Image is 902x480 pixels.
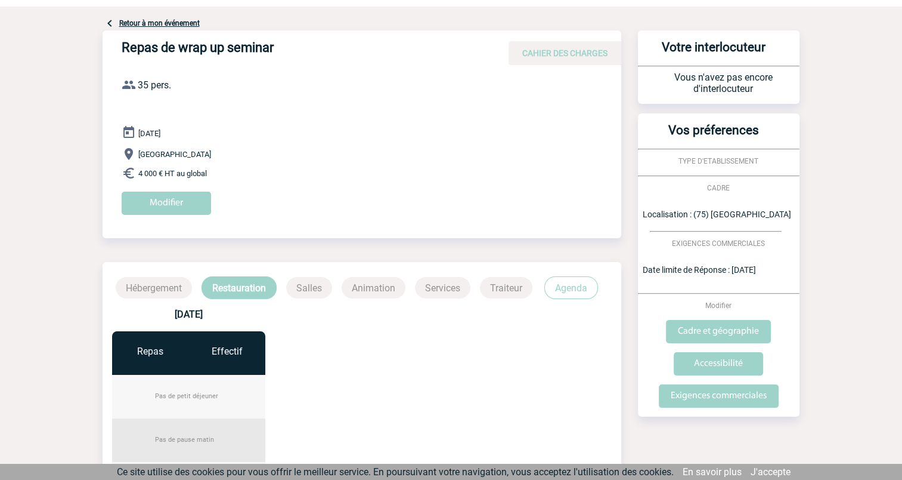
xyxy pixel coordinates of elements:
p: Agenda [544,276,598,299]
span: 4 000 € HT au global [138,169,207,178]
span: Pas de pause matin [155,436,214,444]
span: TYPE D'ETABLISSEMENT [678,157,758,165]
h3: Votre interlocuteur [643,40,785,66]
span: CAHIER DES CHARGES [522,48,607,58]
span: 35 pers. [138,79,171,91]
span: Localisation : (75) [GEOGRAPHIC_DATA] [643,210,791,219]
h3: Vos préferences [643,123,785,149]
input: Exigences commerciales [659,384,779,408]
span: Modifier [705,301,731,310]
span: [DATE] [138,129,160,138]
p: Restauration [202,276,277,299]
span: EXIGENCES COMMERCIALES [672,239,765,248]
input: Modifier [122,192,211,215]
div: Repas [112,346,189,357]
p: Services [415,277,470,299]
p: Salles [286,277,332,299]
p: Traiteur [480,277,532,299]
span: Vous n'avez pas encore d'interlocuteur [674,72,773,94]
h4: Repas de wrap up seminar [122,40,479,60]
span: Pas de petit déjeuner [155,392,218,400]
b: [DATE] [175,309,203,320]
a: En savoir plus [683,466,742,478]
span: [GEOGRAPHIC_DATA] [138,150,211,159]
p: Animation [342,277,405,299]
p: Hébergement [116,277,192,299]
a: Retour à mon événement [119,19,200,27]
span: Date limite de Réponse : [DATE] [643,265,756,275]
a: J'accepte [751,466,791,478]
div: Effectif [188,346,265,357]
span: CADRE [707,184,730,192]
input: Accessibilité [674,352,763,376]
input: Cadre et géographie [666,320,771,343]
span: Ce site utilise des cookies pour vous offrir le meilleur service. En poursuivant votre navigation... [117,466,674,478]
